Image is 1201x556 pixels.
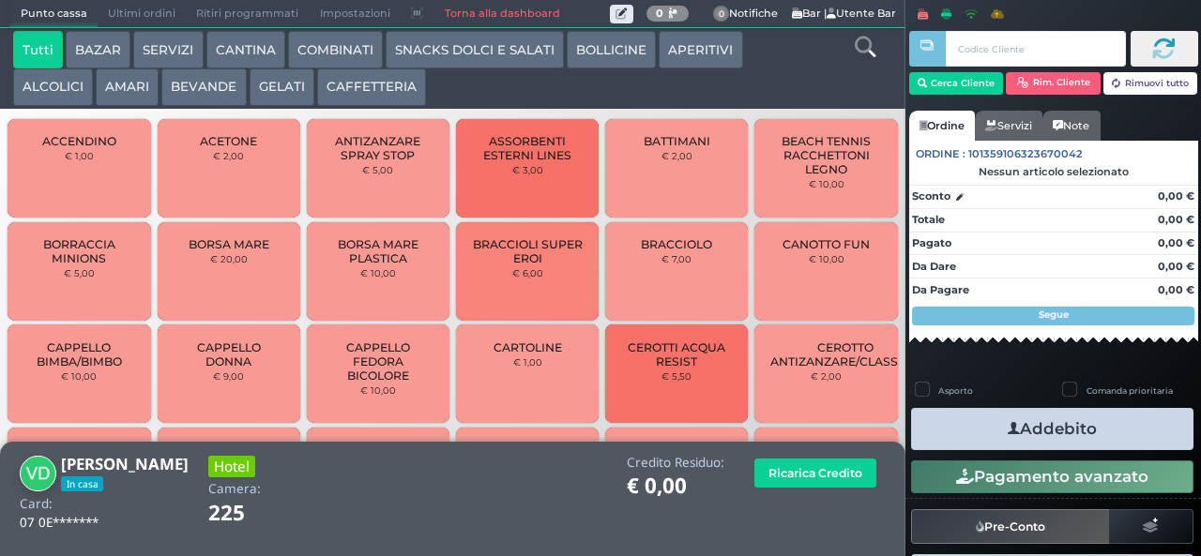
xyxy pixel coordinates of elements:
[627,456,724,470] h4: Credito Residuo:
[968,146,1083,162] span: 101359106323670042
[1158,283,1194,296] strong: 0,00 €
[61,453,189,474] b: [PERSON_NAME]
[661,150,692,161] small: € 2,00
[206,31,285,68] button: CANTINA
[912,188,950,204] strong: Sconto
[659,31,742,68] button: APERITIVI
[317,68,426,106] button: CAFFETTERIA
[770,340,920,368] span: CEROTTO ANTIZANZARE/CLASSICO
[512,164,543,175] small: € 3,00
[66,31,130,68] button: BAZAR
[512,267,543,278] small: € 6,00
[1158,213,1194,226] strong: 0,00 €
[42,134,116,148] span: ACCENDINO
[23,237,135,265] span: BORRACCIA MINIONS
[946,31,1125,67] input: Codice Cliente
[1042,111,1100,141] a: Note
[641,237,712,251] span: BRACCIOLO
[621,340,733,368] span: CEROTTI ACQUA RESIST
[13,31,63,68] button: Tutti
[909,165,1198,178] div: Nessun articolo selezionato
[1158,260,1194,273] strong: 0,00 €
[213,150,244,161] small: € 2,00
[911,509,1110,543] button: Pre-Conto
[912,260,956,273] strong: Da Dare
[362,164,393,175] small: € 5,00
[98,1,186,27] span: Ultimi ordini
[288,31,383,68] button: COMBINATI
[1087,384,1173,397] label: Comanda prioritaria
[61,370,97,382] small: € 10,00
[1158,236,1194,249] strong: 0,00 €
[912,283,969,296] strong: Da Pagare
[189,237,269,251] span: BORSA MARE
[661,370,692,382] small: € 5,50
[1158,189,1194,203] strong: 0,00 €
[250,68,314,106] button: GELATI
[811,370,842,382] small: € 2,00
[656,7,663,20] b: 0
[323,340,434,383] span: CAPPELLO FEDORA BICOLORE
[809,178,844,189] small: € 10,00
[472,237,584,265] span: BRACCIOLI SUPER EROI
[1103,72,1198,95] button: Rimuovi tutto
[200,134,257,148] span: ACETONE
[783,237,870,251] span: CANOTTO FUN
[1039,308,1069,321] strong: Segue
[513,356,542,368] small: € 1,00
[911,408,1193,450] button: Addebito
[208,502,297,525] h1: 225
[96,68,159,106] button: AMARI
[809,253,844,264] small: € 10,00
[494,340,562,354] span: CARTOLINE
[210,253,248,264] small: € 20,00
[909,72,1004,95] button: Cerca Cliente
[64,267,95,278] small: € 5,00
[754,458,876,488] button: Ricarica Credito
[20,497,53,511] h4: Card:
[938,384,973,397] label: Asporto
[208,482,261,496] h4: Camera:
[65,150,94,161] small: € 1,00
[310,1,401,27] span: Impostazioni
[10,1,98,27] span: Punto cassa
[323,237,434,265] span: BORSA MARE PLASTICA
[911,460,1193,492] button: Pagamento avanzato
[661,253,692,264] small: € 7,00
[360,267,396,278] small: € 10,00
[912,236,951,249] strong: Pagato
[909,111,975,141] a: Ordine
[912,213,945,226] strong: Totale
[975,111,1042,141] a: Servizi
[770,134,882,176] span: BEACH TENNIS RACCHETTONI LEGNO
[133,31,203,68] button: SERVIZI
[644,134,710,148] span: BATTIMANI
[23,340,135,368] span: CAPPELLO BIMBA/BIMBO
[360,384,396,396] small: € 10,00
[213,370,244,382] small: € 9,00
[161,68,246,106] button: BEVANDE
[627,474,724,498] h1: € 0,00
[472,134,584,162] span: ASSORBENTI ESTERNI LINES
[1006,72,1101,95] button: Rim. Cliente
[916,146,965,162] span: Ordine :
[386,31,564,68] button: SNACKS DOLCI E SALATI
[13,68,93,106] button: ALCOLICI
[567,31,656,68] button: BOLLICINE
[323,134,434,162] span: ANTIZANZARE SPRAY STOP
[61,476,103,491] span: In casa
[20,456,56,492] img: Vincenzina Di Marco
[433,1,570,27] a: Torna alla dashboard
[208,456,255,477] h3: Hotel
[173,340,284,368] span: CAPPELLO DONNA
[713,6,730,23] span: 0
[186,1,309,27] span: Ritiri programmati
